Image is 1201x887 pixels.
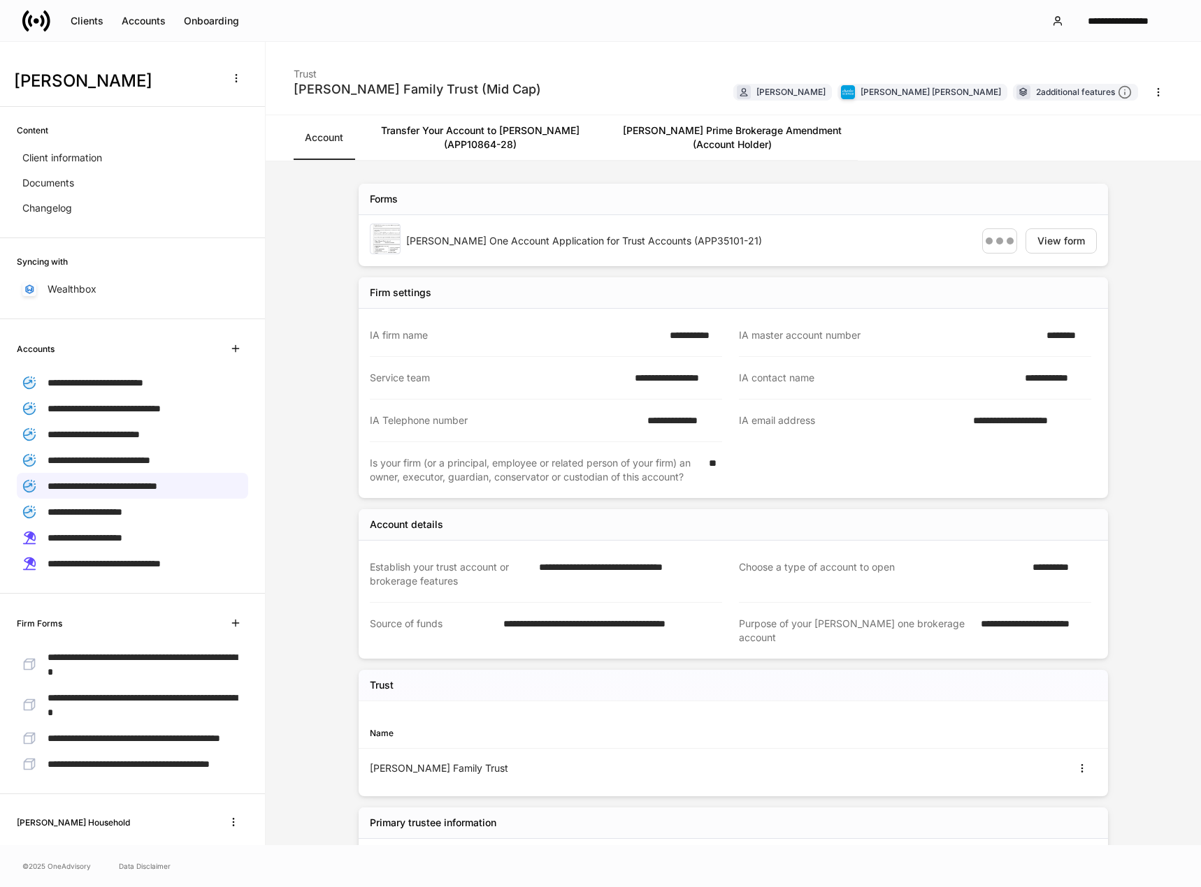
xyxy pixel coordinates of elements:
[739,560,1024,588] div: Choose a type of account to open
[14,70,216,92] h3: [PERSON_NAME]
[370,192,398,206] div: Forms
[370,726,733,740] div: Name
[17,816,130,829] h6: [PERSON_NAME] Household
[1037,236,1085,246] div: View form
[22,201,72,215] p: Changelog
[370,761,733,775] div: [PERSON_NAME] Family Trust
[370,413,639,427] div: IA Telephone number
[841,85,855,99] img: charles-schwab-BFYFdbvS.png
[370,456,700,484] div: Is your firm (or a principal, employee or related person of your firm) an owner, executor, guardi...
[17,255,68,268] h6: Syncing with
[17,617,62,630] h6: Firm Forms
[294,59,541,81] div: Trust
[175,10,248,32] button: Onboarding
[17,342,55,355] h6: Accounts
[122,16,166,26] div: Accounts
[739,328,1038,342] div: IA master account number
[17,145,248,170] a: Client information
[756,85,826,98] div: [PERSON_NAME]
[71,16,103,26] div: Clients
[17,124,48,137] h6: Content
[119,860,171,872] a: Data Disclaimer
[370,678,394,692] h5: Trust
[370,328,661,342] div: IA firm name
[184,16,239,26] div: Onboarding
[17,277,248,302] a: Wealthbox
[17,170,248,196] a: Documents
[294,115,354,160] a: Account
[370,286,431,300] div: Firm settings
[17,196,248,221] a: Changelog
[861,85,1001,98] div: [PERSON_NAME] [PERSON_NAME]
[606,115,858,160] a: [PERSON_NAME] Prime Brokerage Amendment (Account Holder)
[370,816,496,830] div: Primary trustee information
[354,115,606,160] a: Transfer Your Account to [PERSON_NAME] (APP10864-28)
[22,176,74,190] p: Documents
[739,371,1016,385] div: IA contact name
[62,10,113,32] button: Clients
[739,617,972,645] div: Purpose of your [PERSON_NAME] one brokerage account
[22,151,102,165] p: Client information
[22,860,91,872] span: © 2025 OneAdvisory
[370,617,495,645] div: Source of funds
[739,413,965,428] div: IA email address
[370,560,531,588] div: Establish your trust account or brokerage features
[370,518,443,532] div: Account details
[1036,85,1132,100] div: 2 additional features
[294,81,541,98] div: [PERSON_NAME] Family Trust (Mid Cap)
[1026,228,1097,254] button: View form
[370,371,626,385] div: Service team
[48,282,96,296] p: Wealthbox
[113,10,175,32] button: Accounts
[406,234,971,248] div: [PERSON_NAME] One Account Application for Trust Accounts (APP35101-21)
